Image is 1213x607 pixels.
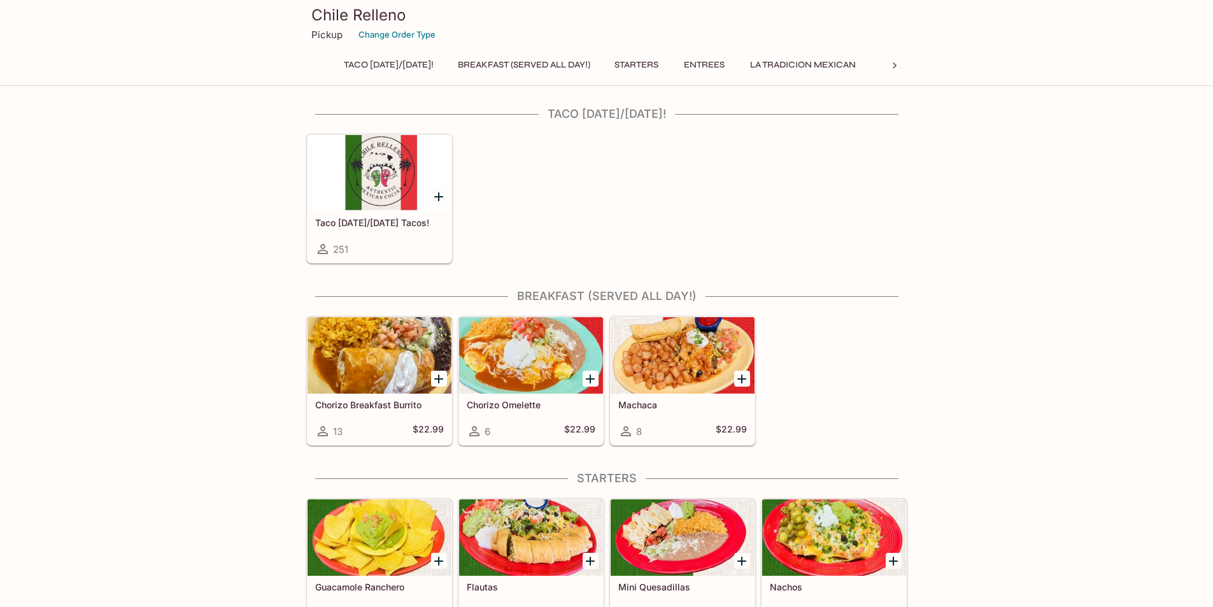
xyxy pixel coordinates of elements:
h5: Mini Quesadillas [618,582,747,592]
h3: Chile Relleno [311,5,902,25]
div: Machaca [611,317,755,394]
button: Starters [607,56,665,74]
h5: Guacamole Ranchero [315,582,444,592]
div: Taco Tuesday/Thursday Tacos! [308,135,451,211]
h5: Machaca [618,399,747,410]
button: Add Chorizo Breakfast Burrito [431,371,447,387]
a: Machaca8$22.99 [610,317,755,445]
div: Mini Quesadillas [611,499,755,576]
h4: Starters [306,471,907,485]
div: Flautas [459,499,603,576]
button: Add Chorizo Omelette [583,371,599,387]
h4: Taco [DATE]/[DATE]! [306,107,907,121]
button: Change Order Type [353,25,441,45]
button: Add Mini Quesadillas [734,553,750,569]
button: Add Nachos [886,553,902,569]
button: Entrees [676,56,733,74]
h4: Breakfast (Served ALL DAY!) [306,289,907,303]
h5: Flautas [467,582,595,592]
button: La Tradicion Mexican [743,56,863,74]
button: Tacos [873,56,930,74]
h5: Nachos [770,582,898,592]
div: Guacamole Ranchero [308,499,451,576]
h5: $22.99 [564,424,595,439]
h5: Taco [DATE]/[DATE] Tacos! [315,217,444,228]
span: 8 [636,425,642,438]
button: Add Taco Tuesday/Thursday Tacos! [431,189,447,204]
h5: $22.99 [716,424,747,439]
h5: Chorizo Omelette [467,399,595,410]
button: Add Machaca [734,371,750,387]
h5: $22.99 [413,424,444,439]
div: Chorizo Omelette [459,317,603,394]
button: Taco [DATE]/[DATE]! [337,56,441,74]
button: Add Flautas [583,553,599,569]
span: 13 [333,425,343,438]
span: 251 [333,243,348,255]
h5: Chorizo Breakfast Burrito [315,399,444,410]
a: Chorizo Breakfast Burrito13$22.99 [307,317,452,445]
div: Chorizo Breakfast Burrito [308,317,451,394]
span: 6 [485,425,490,438]
a: Chorizo Omelette6$22.99 [458,317,604,445]
button: Add Guacamole Ranchero [431,553,447,569]
div: Nachos [762,499,906,576]
a: Taco [DATE]/[DATE] Tacos!251 [307,134,452,263]
button: Breakfast (Served ALL DAY!) [451,56,597,74]
p: Pickup [311,29,343,41]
